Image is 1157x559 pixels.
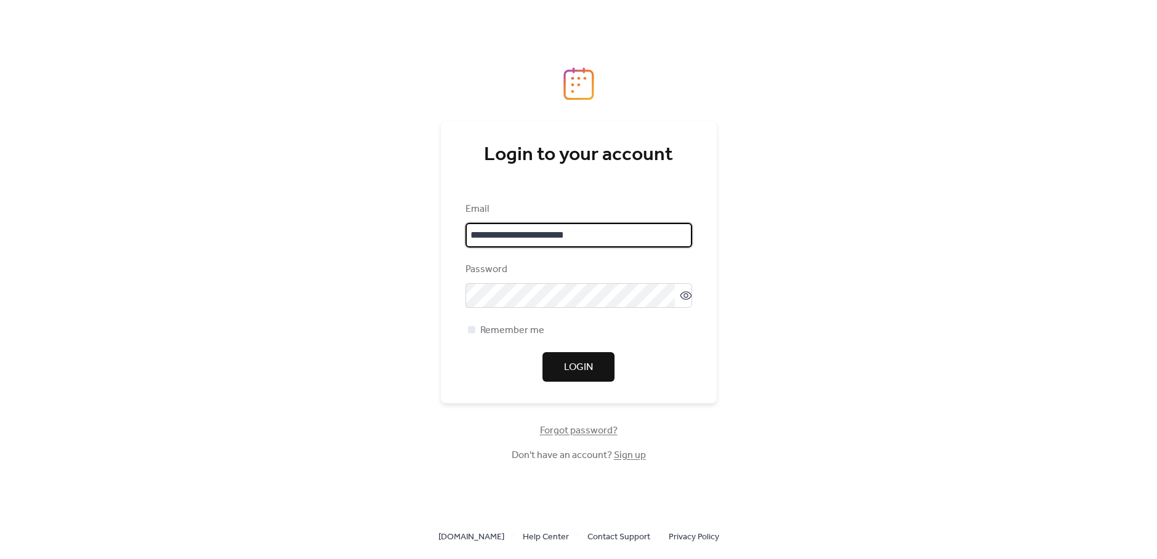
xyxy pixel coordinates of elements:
[587,529,650,544] a: Contact Support
[466,262,690,277] div: Password
[523,530,569,545] span: Help Center
[669,530,719,545] span: Privacy Policy
[512,448,646,463] span: Don't have an account?
[614,446,646,465] a: Sign up
[564,360,593,375] span: Login
[540,424,618,438] span: Forgot password?
[523,529,569,544] a: Help Center
[669,529,719,544] a: Privacy Policy
[540,427,618,434] a: Forgot password?
[563,67,594,100] img: logo
[438,529,504,544] a: [DOMAIN_NAME]
[587,530,650,545] span: Contact Support
[466,202,690,217] div: Email
[542,352,615,382] button: Login
[480,323,544,338] span: Remember me
[438,530,504,545] span: [DOMAIN_NAME]
[466,143,692,167] div: Login to your account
